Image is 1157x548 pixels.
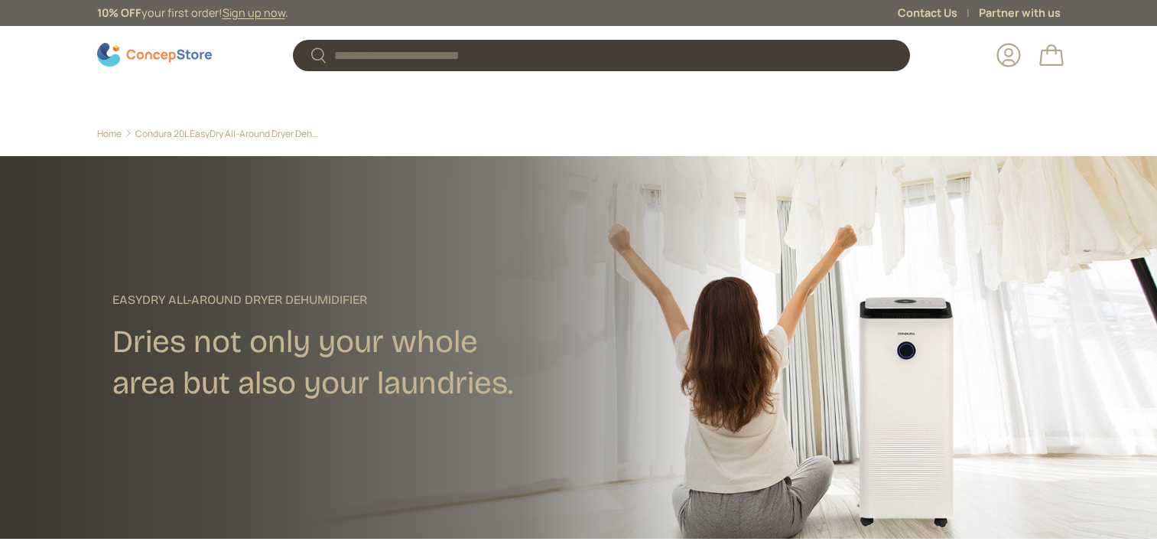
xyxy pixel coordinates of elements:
[97,5,288,21] p: your first order! .
[223,5,285,20] a: Sign up now
[112,291,700,309] p: EasyDry All-Around Dryer Dehumidifier
[898,5,979,21] a: Contact Us
[979,5,1061,21] a: Partner with us
[97,5,141,20] strong: 10% OFF
[112,321,700,403] h2: Dries not only your whole area but also your laundries.
[97,127,608,141] nav: Breadcrumbs
[135,129,319,139] a: Condura 20L EasyDry All-Around Dryer Dehumidifier
[97,129,122,139] a: Home
[97,43,212,67] img: ConcepStore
